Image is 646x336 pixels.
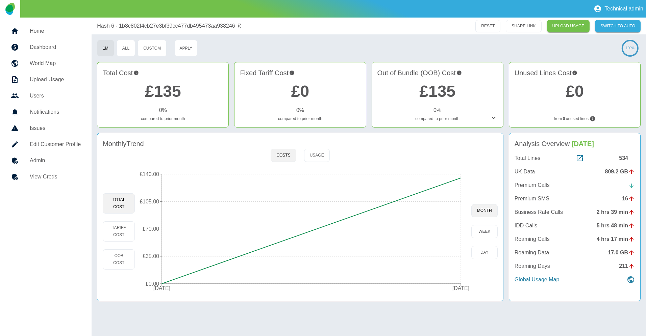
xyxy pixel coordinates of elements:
p: Roaming Data [515,249,549,257]
a: IDD Calls5 hrs 48 min [515,222,635,230]
h5: Home [30,27,81,35]
a: World Map [5,55,86,72]
a: £135 [145,82,181,100]
tspan: [DATE] [153,285,170,291]
button: week [471,225,498,238]
h5: Edit Customer Profile [30,140,81,148]
p: from unused lines [515,116,635,122]
b: 0 [563,116,565,122]
button: Total Cost [103,193,135,214]
a: View Creds [5,169,86,185]
p: UK Data [515,168,535,176]
p: IDD Calls [515,222,538,230]
p: 0 % [159,106,167,114]
a: Notifications [5,104,86,120]
svg: This is your recurring contracted cost [289,68,295,78]
div: 4 hrs 17 min [597,235,635,243]
a: Premium Calls [515,181,635,189]
span: [DATE] [572,140,594,147]
svg: Costs outside of your fixed tariff [456,68,462,78]
a: Hash 6 - 1b8c802f4cb27e3bf39cc477db495473aa938246 [97,22,235,30]
svg: Potential saving if surplus lines removed at contract renewal [572,68,577,78]
a: UPLOAD USAGE [547,20,590,32]
button: Usage [304,149,330,162]
button: SHARE LINK [506,20,541,32]
a: Roaming Data17.0 GB [515,249,635,257]
a: Issues [5,120,86,136]
h5: Admin [30,157,81,165]
tspan: £70.00 [143,226,159,232]
h5: View Creds [30,173,81,181]
p: Global Usage Map [515,276,560,284]
div: 211 [619,262,635,270]
img: Logo [5,3,15,15]
div: 809.2 GB [605,168,635,176]
p: Total Lines [515,154,541,162]
a: Premium SMS16 [515,195,635,203]
a: UK Data809.2 GB [515,168,635,176]
p: compared to prior month [240,116,360,122]
a: £0 [566,82,583,100]
h4: Out of Bundle (OOB) Cost [377,68,498,78]
h5: World Map [30,59,81,67]
tspan: £35.00 [143,253,159,259]
a: Admin [5,152,86,169]
a: Roaming Calls4 hrs 17 min [515,235,635,243]
button: month [471,204,498,217]
h5: Users [30,92,81,100]
h4: Unused Lines Cost [515,68,635,78]
a: Home [5,23,86,39]
p: Premium Calls [515,181,550,189]
p: 0 % [433,106,441,114]
button: Apply [175,40,197,57]
div: 534 [619,154,635,162]
div: 5 hrs 48 min [597,222,635,230]
button: 1M [97,40,114,57]
h4: Total Cost [103,68,223,78]
button: All [117,40,135,57]
div: 17.0 GB [608,249,635,257]
tspan: £105.00 [140,199,159,204]
a: Business Rate Calls2 hrs 39 min [515,208,635,216]
p: Premium SMS [515,195,549,203]
h4: Monthly Trend [103,139,144,149]
h5: Upload Usage [30,76,81,84]
h5: Dashboard [30,43,81,51]
a: £135 [419,82,455,100]
tspan: £140.00 [140,171,159,177]
a: Global Usage Map [515,276,635,284]
p: Roaming Calls [515,235,550,243]
p: compared to prior month [103,116,223,122]
button: day [471,246,498,259]
button: Tariff Cost [103,221,135,242]
a: Edit Customer Profile [5,136,86,152]
p: Business Rate Calls [515,208,563,216]
a: Dashboard [5,39,86,55]
text: 100% [626,46,635,50]
button: RESET [475,20,500,32]
button: SWITCH TO AUTO [595,20,641,32]
svg: Lines not used during your chosen timeframe. If multiple months selected only lines never used co... [590,116,596,122]
div: 2 hrs 39 min [597,208,635,216]
button: Costs [271,149,296,162]
h5: Notifications [30,108,81,116]
h4: Analysis Overview [515,139,635,149]
h4: Fixed Tariff Cost [240,68,360,78]
a: Users [5,88,86,104]
p: Roaming Days [515,262,550,270]
a: Upload Usage [5,72,86,88]
p: 0 % [296,106,304,114]
div: 16 [622,195,635,203]
a: £0 [291,82,309,100]
button: Custom [138,40,167,57]
button: OOB Cost [103,249,135,270]
a: Total Lines534 [515,154,635,162]
tspan: [DATE] [452,285,469,291]
h5: Issues [30,124,81,132]
tspan: £0.00 [146,281,159,287]
p: Technical admin [604,6,643,12]
svg: This is the total charges incurred over 1 months [133,68,139,78]
button: Technical admin [591,2,646,16]
a: Roaming Days211 [515,262,635,270]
